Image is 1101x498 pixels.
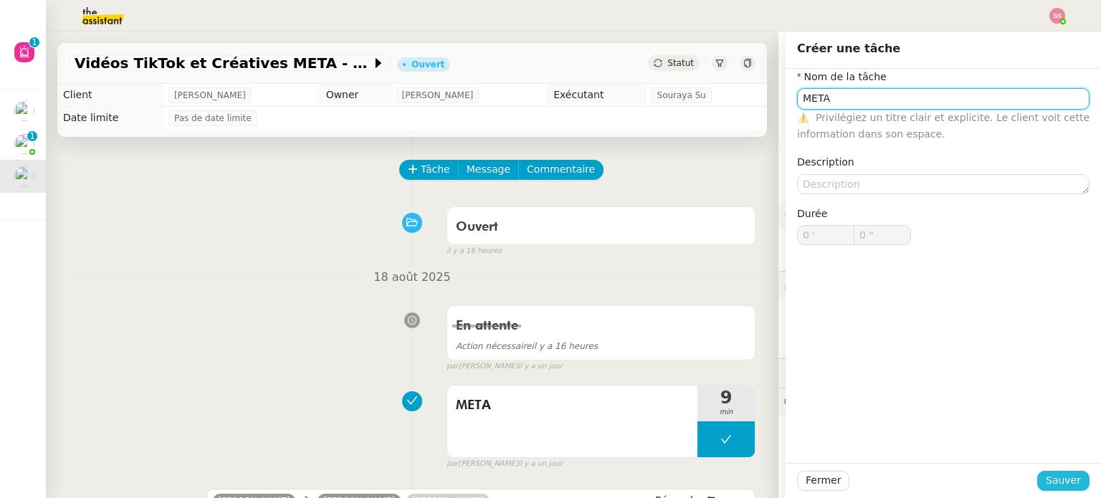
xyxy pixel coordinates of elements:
span: 9 [697,389,755,406]
span: il y a un jour [518,458,563,470]
button: Commentaire [518,160,604,180]
td: Date limite [57,107,162,130]
span: 18 août 2025 [362,268,462,287]
span: En attente [456,320,518,332]
nz-badge-sup: 1 [29,37,39,47]
input: 0 min [798,226,854,244]
span: Fermer [806,472,841,489]
div: Ouvert [411,60,444,69]
small: [PERSON_NAME] [447,360,563,373]
button: Fermer [797,471,849,491]
button: Message [458,160,519,180]
span: ⚠️ [797,112,809,123]
span: Créer une tâche [797,42,900,55]
span: [PERSON_NAME] [174,88,246,102]
span: Action nécessaire [456,341,532,351]
span: [PERSON_NAME] [402,88,474,102]
span: Statut [667,58,694,68]
p: 1 [29,131,35,144]
span: Ouvert [456,221,498,234]
span: ⏲️ [784,367,894,378]
span: par [447,458,459,470]
span: il y a un jour [518,360,563,373]
input: 0 sec [854,226,910,244]
span: Tâche [421,161,450,178]
span: Pas de date limite [174,111,252,125]
td: Exécutant [548,84,645,107]
span: Souraya Su [657,88,706,102]
div: ⏲️Tâches 281:31 [778,359,1101,387]
td: Client [57,84,162,107]
span: Vidéos TikTok et Créatives META - août 2025 [75,56,371,70]
div: 🔐Données client [778,272,1101,300]
img: users%2FSoHiyPZ6lTh48rkksBJmVXB4Fxh1%2Favatar%2F784cdfc3-6442-45b8-8ed3-42f1cc9271a4 [14,101,34,121]
span: Privilégiez un titre clair et explicite. Le client voit cette information dans son espace. [797,112,1090,140]
span: Durée [797,208,827,219]
label: Nom de la tâche [797,71,887,82]
input: Nom [797,88,1090,109]
span: ⚙️ [784,206,859,223]
nz-badge-sup: 1 [27,131,37,141]
span: Message [467,161,510,178]
small: [PERSON_NAME] [447,458,563,470]
div: 💬Commentaires 5 [778,388,1101,416]
span: 🔐 [784,277,877,294]
span: il y a 16 heures [447,245,502,257]
img: svg [1049,8,1065,24]
span: Sauver [1046,472,1081,489]
p: 1 [32,37,37,50]
span: Commentaire [527,161,595,178]
span: min [697,406,755,418]
img: users%2FoFdbodQ3TgNoWt9kP3GXAs5oaCq1%2Favatar%2Fprofile-pic.png [14,134,34,154]
label: Description [797,156,854,168]
button: Tâche [399,160,459,180]
img: users%2FCk7ZD5ubFNWivK6gJdIkoi2SB5d2%2Favatar%2F3f84dbb7-4157-4842-a987-fca65a8b7a9a [14,166,34,186]
span: il y a 16 heures [456,341,598,351]
div: ⚙️Procédures [778,201,1101,229]
td: Owner [320,84,390,107]
span: par [447,360,459,373]
span: 💬 [784,396,902,408]
span: META [456,395,689,416]
button: Sauver [1037,471,1090,491]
